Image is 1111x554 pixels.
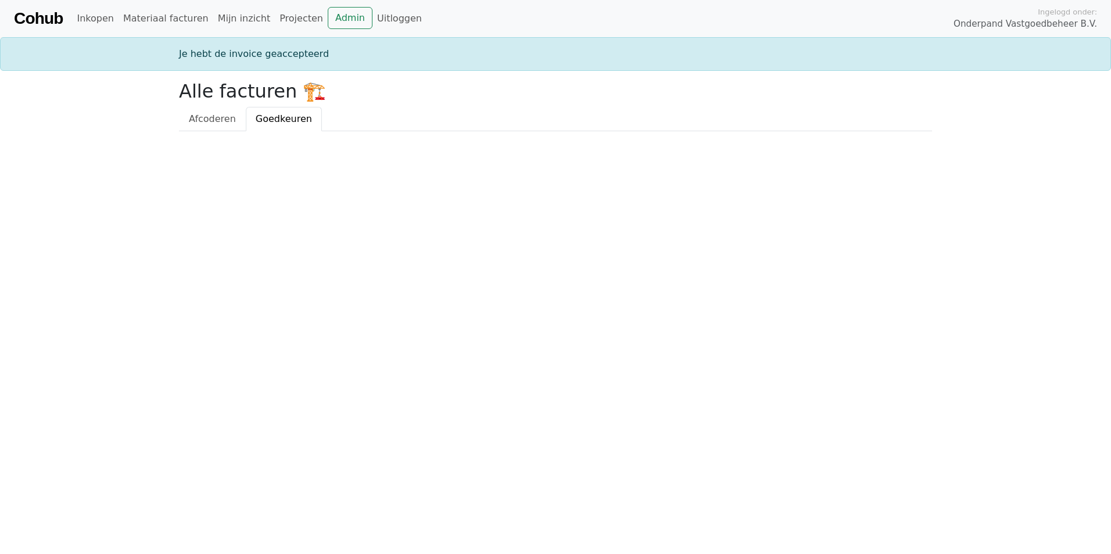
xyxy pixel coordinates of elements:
[119,7,213,30] a: Materiaal facturen
[213,7,275,30] a: Mijn inzicht
[72,7,118,30] a: Inkopen
[1038,6,1097,17] span: Ingelogd onder:
[275,7,328,30] a: Projecten
[372,7,427,30] a: Uitloggen
[172,47,939,61] div: Je hebt de invoice geaccepteerd
[189,113,236,124] span: Afcoderen
[328,7,372,29] a: Admin
[954,17,1097,31] span: Onderpand Vastgoedbeheer B.V.
[246,107,322,131] a: Goedkeuren
[179,107,246,131] a: Afcoderen
[256,113,312,124] span: Goedkeuren
[179,80,932,102] h2: Alle facturen 🏗️
[14,5,63,33] a: Cohub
